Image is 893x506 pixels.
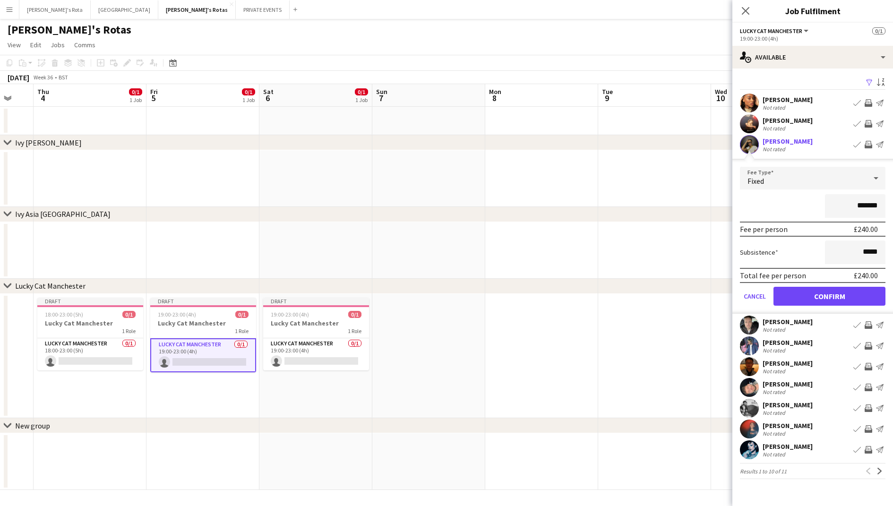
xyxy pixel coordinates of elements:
[129,96,142,103] div: 1 Job
[15,210,111,219] div: Ivy Asia [GEOGRAPHIC_DATA]
[37,87,49,96] span: Thu
[773,287,885,306] button: Confirm
[763,401,813,409] div: [PERSON_NAME]
[37,298,143,370] app-job-card: Draft18:00-23:00 (5h)0/1Lucky Cat Manchester1 RoleLucky Cat Manchester0/118:00-23:00 (5h)
[348,327,361,334] span: 1 Role
[489,87,501,96] span: Mon
[262,93,274,103] span: 6
[763,338,813,347] div: [PERSON_NAME]
[37,338,143,370] app-card-role: Lucky Cat Manchester0/118:00-23:00 (5h)
[31,74,55,81] span: Week 36
[19,0,91,19] button: [PERSON_NAME]'s Rota
[70,39,99,51] a: Comms
[715,87,727,96] span: Wed
[763,368,787,375] div: Not rated
[488,93,501,103] span: 8
[51,41,65,49] span: Jobs
[122,327,136,334] span: 1 Role
[122,311,136,318] span: 0/1
[602,87,613,96] span: Tue
[26,39,45,51] a: Edit
[872,27,885,34] span: 0/1
[763,146,787,153] div: Not rated
[763,409,787,416] div: Not rated
[763,421,813,430] div: [PERSON_NAME]
[149,93,158,103] span: 5
[4,39,25,51] a: View
[242,96,255,103] div: 1 Job
[740,271,806,280] div: Total fee per person
[763,125,787,132] div: Not rated
[15,281,86,291] div: Lucky Cat Manchester
[763,388,787,395] div: Not rated
[150,298,256,372] app-job-card: Draft19:00-23:00 (4h)0/1Lucky Cat Manchester1 RoleLucky Cat Manchester0/119:00-23:00 (4h)
[8,41,21,49] span: View
[158,311,196,318] span: 19:00-23:00 (4h)
[158,0,236,19] button: [PERSON_NAME]'s Rotas
[763,104,787,111] div: Not rated
[763,137,813,146] div: [PERSON_NAME]
[263,338,369,370] app-card-role: Lucky Cat Manchester0/119:00-23:00 (4h)
[242,88,255,95] span: 0/1
[348,311,361,318] span: 0/1
[263,298,369,370] app-job-card: Draft19:00-23:00 (4h)0/1Lucky Cat Manchester1 RoleLucky Cat Manchester0/119:00-23:00 (4h)
[740,248,778,257] label: Subsistence
[355,96,368,103] div: 1 Job
[763,359,813,368] div: [PERSON_NAME]
[763,430,787,437] div: Not rated
[150,319,256,327] h3: Lucky Cat Manchester
[713,93,727,103] span: 10
[36,93,49,103] span: 4
[271,311,309,318] span: 19:00-23:00 (4h)
[763,380,813,388] div: [PERSON_NAME]
[37,298,143,305] div: Draft
[740,27,810,34] button: Lucky Cat Manchester
[747,176,764,186] span: Fixed
[740,27,802,34] span: Lucky Cat Manchester
[47,39,69,51] a: Jobs
[740,287,770,306] button: Cancel
[763,95,813,104] div: [PERSON_NAME]
[732,5,893,17] h3: Job Fulfilment
[8,73,29,82] div: [DATE]
[375,93,387,103] span: 7
[763,451,787,458] div: Not rated
[129,88,142,95] span: 0/1
[732,46,893,69] div: Available
[74,41,95,49] span: Comms
[150,298,256,305] div: Draft
[263,319,369,327] h3: Lucky Cat Manchester
[763,442,813,451] div: [PERSON_NAME]
[854,271,878,280] div: £240.00
[740,224,788,234] div: Fee per person
[91,0,158,19] button: [GEOGRAPHIC_DATA]
[59,74,68,81] div: BST
[235,311,249,318] span: 0/1
[376,87,387,96] span: Sun
[236,0,290,19] button: PRIVATE EVENTS
[15,421,50,430] div: New group
[355,88,368,95] span: 0/1
[854,224,878,234] div: £240.00
[37,319,143,327] h3: Lucky Cat Manchester
[740,35,885,42] div: 19:00-23:00 (4h)
[150,338,256,372] app-card-role: Lucky Cat Manchester0/119:00-23:00 (4h)
[763,347,787,354] div: Not rated
[263,87,274,96] span: Sat
[45,311,83,318] span: 18:00-23:00 (5h)
[763,317,813,326] div: [PERSON_NAME]
[601,93,613,103] span: 9
[15,138,82,147] div: Ivy [PERSON_NAME]
[30,41,41,49] span: Edit
[763,326,787,333] div: Not rated
[740,468,787,475] span: Results 1 to 10 of 11
[150,87,158,96] span: Fri
[763,116,813,125] div: [PERSON_NAME]
[235,327,249,334] span: 1 Role
[263,298,369,305] div: Draft
[8,23,131,37] h1: [PERSON_NAME]'s Rotas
